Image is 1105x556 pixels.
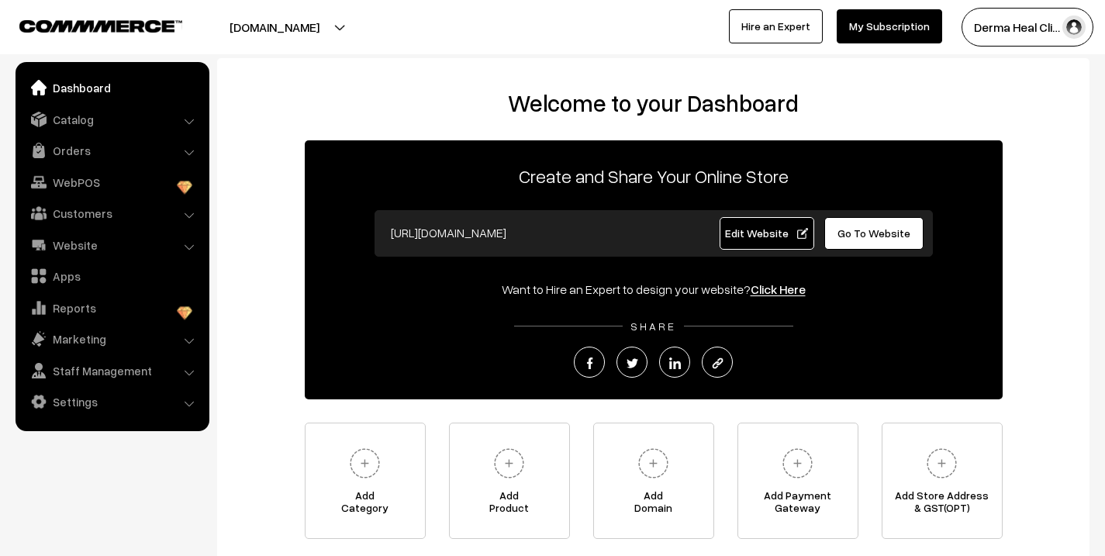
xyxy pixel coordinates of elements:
span: Add Category [306,489,425,520]
img: plus.svg [632,442,675,485]
a: My Subscription [837,9,942,43]
button: Derma Heal Cli… [962,8,1093,47]
img: user [1062,16,1086,39]
a: Hire an Expert [729,9,823,43]
img: plus.svg [920,442,963,485]
a: Add Store Address& GST(OPT) [882,423,1003,539]
img: plus.svg [776,442,819,485]
span: Go To Website [837,226,910,240]
a: Edit Website [720,217,814,250]
a: AddCategory [305,423,426,539]
span: SHARE [623,319,684,333]
span: Add Domain [594,489,713,520]
a: Marketing [19,325,204,353]
a: Settings [19,388,204,416]
a: Add PaymentGateway [737,423,858,539]
a: AddProduct [449,423,570,539]
div: Want to Hire an Expert to design your website? [305,280,1003,299]
span: Add Store Address & GST(OPT) [882,489,1002,520]
span: Edit Website [725,226,808,240]
p: Create and Share Your Online Store [305,162,1003,190]
a: Staff Management [19,357,204,385]
a: Reports [19,294,204,322]
a: Catalog [19,105,204,133]
a: Customers [19,199,204,227]
span: Add Product [450,489,569,520]
a: WebPOS [19,168,204,196]
button: [DOMAIN_NAME] [175,8,374,47]
img: COMMMERCE [19,20,182,32]
a: Dashboard [19,74,204,102]
img: plus.svg [344,442,386,485]
span: Add Payment Gateway [738,489,858,520]
a: Website [19,231,204,259]
a: Go To Website [824,217,924,250]
a: Apps [19,262,204,290]
h2: Welcome to your Dashboard [233,89,1074,117]
a: Click Here [751,281,806,297]
img: plus.svg [488,442,530,485]
a: COMMMERCE [19,16,155,34]
a: Orders [19,136,204,164]
a: AddDomain [593,423,714,539]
